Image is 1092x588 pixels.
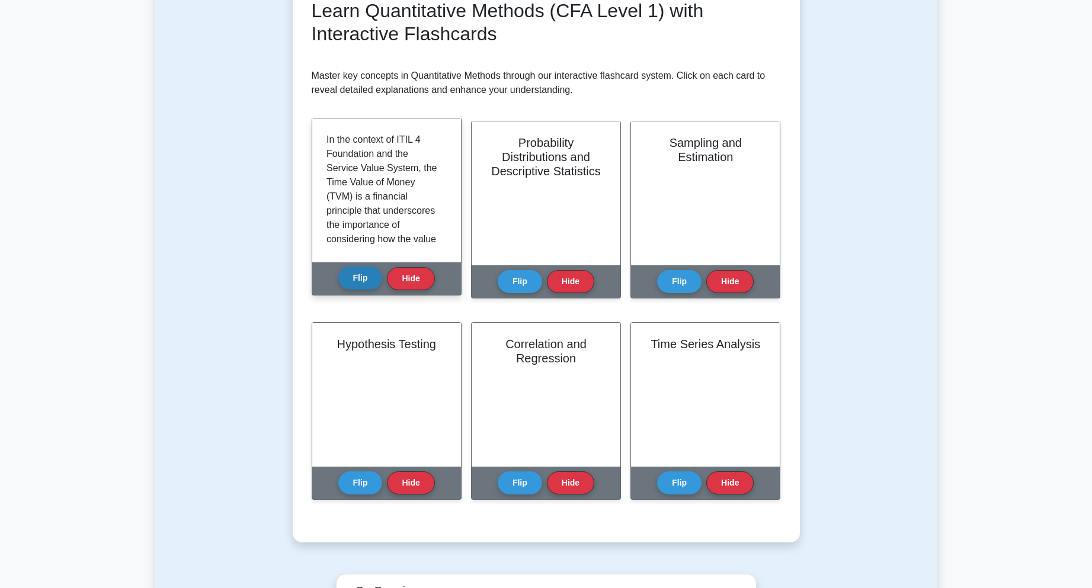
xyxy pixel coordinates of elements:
button: Hide [547,471,594,494]
button: Flip [338,471,383,494]
h2: Probability Distributions and Descriptive Statistics [486,136,606,178]
button: Hide [387,471,434,494]
button: Hide [387,267,434,290]
button: Hide [706,471,754,494]
button: Hide [547,270,594,293]
p: In the context of ITIL 4 Foundation and the Service Value System, the Time Value of Money (TVM) i... [326,133,442,417]
button: Flip [657,471,702,494]
button: Flip [338,266,383,290]
h2: Hypothesis Testing [326,337,447,351]
button: Flip [498,471,542,494]
p: Master key concepts in Quantitative Methods through our interactive flashcard system. Click on ea... [312,69,781,97]
button: Flip [657,270,702,293]
h2: Correlation and Regression [486,337,606,365]
h2: Time Series Analysis [645,337,766,351]
button: Flip [498,270,542,293]
button: Hide [706,270,754,293]
h2: Sampling and Estimation [645,136,766,164]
